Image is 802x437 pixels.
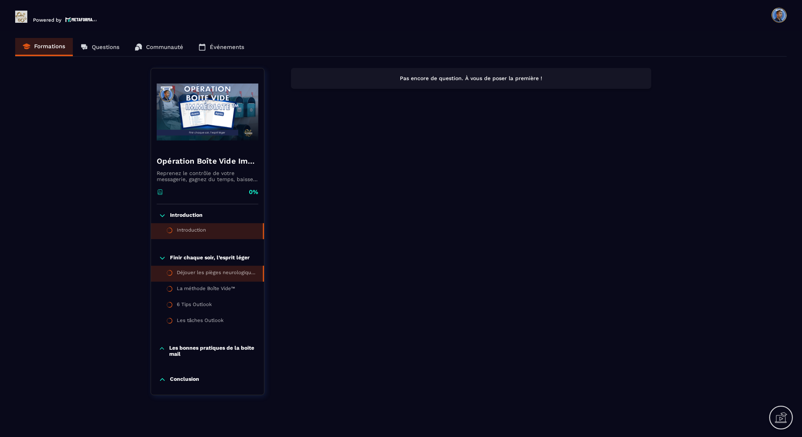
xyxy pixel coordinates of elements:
[169,345,256,357] p: Les bonnes pratiques de la boite mail
[157,156,258,166] h4: Opération Boîte Vide Immédiate™ (OBI)
[170,212,203,219] p: Introduction
[249,188,258,196] p: 0%
[177,301,212,310] div: 6 Tips Outlook
[177,227,206,235] div: Introduction
[15,11,27,23] img: logo-branding
[177,286,235,294] div: La méthode Boîte Vide™
[170,376,199,383] p: Conclusion
[170,254,250,262] p: Finir chaque soir, l’esprit léger
[157,74,258,150] img: banner
[65,16,97,23] img: logo
[298,75,645,82] p: Pas encore de question. À vous de poser la première !
[33,17,61,23] p: Powered by
[157,170,258,182] p: Reprenez le contrôle de votre messagerie, gagnez du temps, baissez la charge mentale. Moins d’int...
[177,317,223,326] div: Les tâches Outlook
[177,270,255,278] div: Déjouer les pièges neurologiques des alertes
